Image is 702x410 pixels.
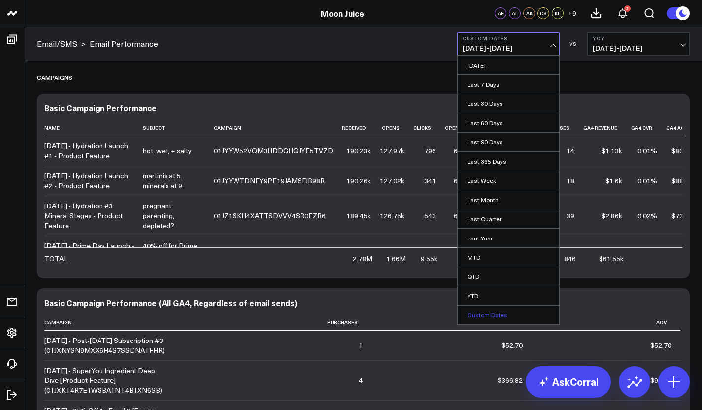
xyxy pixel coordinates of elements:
[666,120,702,136] th: Ga4 Aov
[463,35,554,41] b: Custom Dates
[454,146,477,156] div: 67.27%
[671,246,693,256] div: $66.30
[570,246,574,256] div: 4
[386,254,406,264] div: 1.66M
[346,246,371,256] div: 100.19k
[143,171,205,191] div: martinis at 5. minerals at 9.
[44,366,168,395] div: [DATE] - SuperYou Ingredient Deep Dive [Product Feature] (01JXKT4R7E1WSBA1NT4B1XN6SB)
[567,146,574,156] div: 14
[593,35,684,41] b: YoY
[583,120,631,136] th: Ga4 Revenue
[537,7,549,19] div: CS
[37,66,72,89] div: Campaigns
[214,146,333,156] div: 01JYYW52VQM3HDDGHQJYE5TVZD
[37,38,77,49] a: Email/SMS
[605,176,622,186] div: $1.6k
[44,297,297,308] div: Basic Campaign Performance (All GA4, Regardless of email sends)
[380,176,404,186] div: 127.02k
[458,113,559,132] a: Last 60 Days
[371,314,531,331] th: Revenue
[567,176,574,186] div: 18
[457,32,560,56] button: Custom Dates[DATE]-[DATE]
[624,5,631,12] div: 3
[501,341,523,350] div: $52.70
[509,7,521,19] div: AL
[143,201,205,231] div: pregnant, parenting, depleted?
[602,146,622,156] div: $1.13k
[342,120,380,136] th: Received
[631,120,666,136] th: Ga4 Cvr
[650,341,671,350] div: $52.70
[44,336,168,355] div: [DATE] - Post-[DATE] Subscription #3 (01JXNYSN9MXX6H4S7SSDNATFHR)
[3,386,22,404] a: Log Out
[458,190,559,209] a: Last Month
[380,120,413,136] th: Opens
[143,241,205,261] div: 40% off for Prime Day
[671,176,693,186] div: $88.82
[214,176,325,186] div: 01JYYWTDNFY9PE19JAMSFJB98R
[458,267,559,286] a: QTD
[44,201,134,231] div: [DATE] - Hydration #3 Mineral Stages - Product Feature
[177,314,371,331] th: Purchases
[346,176,371,186] div: 190.26k
[647,246,657,256] div: 0%
[424,146,436,156] div: 796
[413,120,445,136] th: Clicks
[637,176,657,186] div: 0.01%
[458,229,559,247] a: Last Year
[568,10,576,17] span: + 9
[458,209,559,228] a: Last Quarter
[458,94,559,113] a: Last 30 Days
[421,254,437,264] div: 9.55k
[445,120,486,136] th: Open Rate
[498,376,523,385] div: $366.82
[458,286,559,305] a: YTD
[523,7,535,19] div: AK
[458,133,559,151] a: Last 90 Days
[463,44,554,52] span: [DATE] - [DATE]
[458,152,559,171] a: Last 365 Days
[602,211,622,221] div: $2.86k
[552,7,564,19] div: KL
[454,176,477,186] div: 66.76%
[458,75,559,94] a: Last 7 Days
[346,211,371,221] div: 189.45k
[214,246,328,256] div: 01JZ44TBAFY3VK0D8GNECVK3M7
[597,246,622,256] div: $265.20
[424,176,436,186] div: 341
[593,44,684,52] span: [DATE] - [DATE]
[44,141,134,161] div: [DATE] - Hydration Launch #1 - Product Feature
[587,32,690,56] button: YoY[DATE]-[DATE]
[671,146,693,156] div: $80.67
[565,41,582,47] div: VS
[321,8,364,19] a: Moon Juice
[143,146,192,156] div: hot, wet, + salty
[214,120,342,136] th: Campaign
[143,120,214,136] th: Subject
[495,7,506,19] div: AF
[380,146,404,156] div: 127.97k
[44,102,157,113] div: Basic Campaign Performance
[458,171,559,190] a: Last Week
[564,254,576,264] div: 846
[214,211,326,221] div: 01JZ1SKH4XATTSDVVV4SR0EZB6
[424,211,436,221] div: 543
[380,211,404,221] div: 126.75k
[359,376,363,385] div: 4
[458,56,559,74] a: [DATE]
[44,254,67,264] div: TOTAL
[637,146,657,156] div: 0.01%
[671,211,693,221] div: $73.43
[526,366,611,398] a: AskCorral
[359,341,363,350] div: 1
[44,120,143,136] th: Name
[44,171,134,191] div: [DATE] - Hydration Launch #2 - Product Feature
[37,38,86,49] div: >
[566,7,578,19] button: +9
[458,248,559,267] a: MTD
[637,211,657,221] div: 0.02%
[90,38,158,49] a: Email Performance
[346,146,371,156] div: 190.23k
[353,254,372,264] div: 2.78M
[532,314,680,331] th: Aov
